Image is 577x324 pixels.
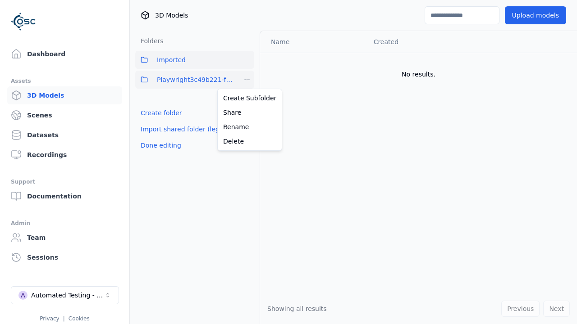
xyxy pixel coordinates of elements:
[220,134,280,148] a: Delete
[220,91,280,105] a: Create Subfolder
[220,105,280,120] a: Share
[220,120,280,134] a: Rename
